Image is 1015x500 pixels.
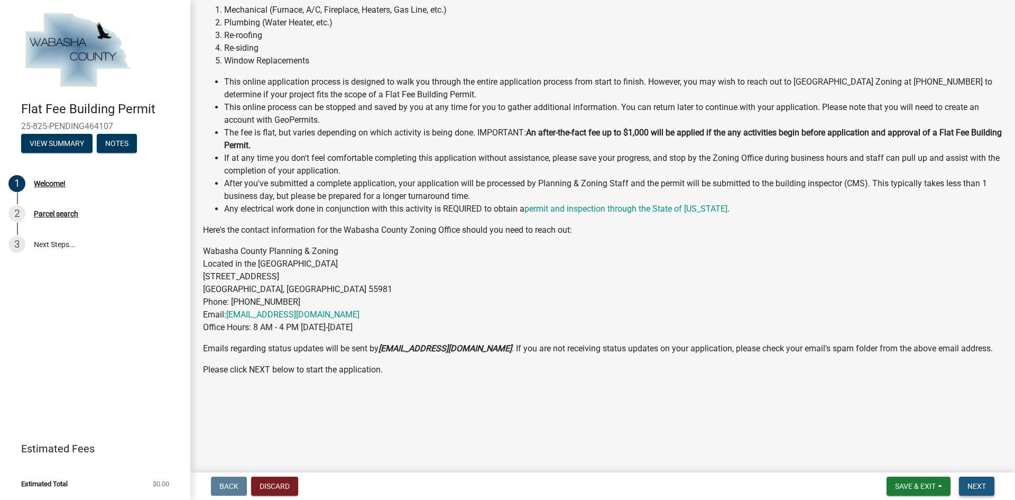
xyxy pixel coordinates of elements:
a: [EMAIL_ADDRESS][DOMAIN_NAME] [226,310,359,320]
li: Any electrical work done in conjunction with this activity is REQUIRED to obtain a . [224,203,1002,215]
li: This online application process is designed to walk you through the entire application process fr... [224,76,1002,101]
li: The fee is flat, but varies depending on which activity is being done. IMPORTANT: [224,126,1002,152]
a: Estimated Fees [8,438,173,459]
div: 3 [8,236,25,253]
li: After you've submitted a complete application, your application will be processed by Planning & Z... [224,177,1002,203]
div: 1 [8,175,25,192]
h4: Flat Fee Building Permit [21,102,182,117]
li: Mechanical (Furnace, A/C, Fireplace, Heaters, Gas Line, etc.) [224,4,1002,16]
wm-modal-confirm: Summary [21,140,93,148]
li: Re-siding [224,42,1002,54]
div: 2 [8,205,25,222]
wm-modal-confirm: Notes [97,140,137,148]
p: Wabasha County Planning & Zoning Located in the [GEOGRAPHIC_DATA] [STREET_ADDRESS] [GEOGRAPHIC_DA... [203,245,1002,334]
button: Save & Exit [887,477,951,496]
span: Save & Exit [895,482,936,490]
p: Please click NEXT below to start the application. [203,363,1002,376]
li: Re-roofing [224,29,1002,42]
a: permit and inspection through the State of [US_STATE] [524,204,727,214]
button: View Summary [21,134,93,153]
button: Next [959,477,994,496]
li: This online process can be stopped and saved by you at any time for you to gather additional info... [224,101,1002,126]
span: $0.00 [153,480,169,487]
img: Wabasha County, Minnesota [21,11,133,90]
button: Notes [97,134,137,153]
span: Back [219,482,238,490]
li: Window Replacements [224,54,1002,67]
div: Welcome! [34,180,66,187]
span: 25-825-PENDING464107 [21,121,169,131]
li: If at any time you don't feel comfortable completing this application without assistance, please ... [224,152,1002,177]
strong: [EMAIL_ADDRESS][DOMAIN_NAME] [379,343,512,353]
strong: An after-the-fact fee up to $1,000 will be applied if the any activities begin before application... [224,128,1002,150]
button: Back [211,477,247,496]
div: Parcel search [34,210,78,217]
span: Next [967,482,986,490]
span: Estimated Total [21,480,68,487]
p: Emails regarding status updates will be sent by . If you are not receiving status updates on your... [203,342,1002,355]
li: Plumbing (Water Heater, etc.) [224,16,1002,29]
p: Here's the contact information for the Wabasha County Zoning Office should you need to reach out: [203,224,1002,237]
button: Discard [251,477,298,496]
